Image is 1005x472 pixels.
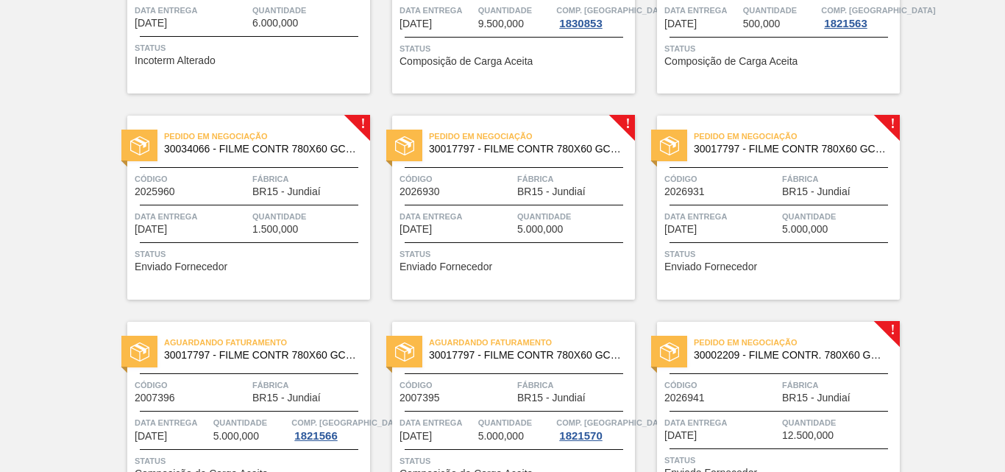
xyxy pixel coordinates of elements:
[664,56,798,67] span: Composição de Carga Aceita
[782,224,828,235] span: 5.000,000
[399,3,475,18] span: Data entrega
[164,144,358,155] span: 30034066 - FILME CONTR 780X60 GCA LT350 MP NIV24
[135,172,249,186] span: Código
[660,136,679,155] img: status
[399,415,475,430] span: Data entrega
[556,18,605,29] div: 1830853
[782,392,850,404] span: BR15 - Jundiaí
[478,415,553,430] span: Quantidade
[399,247,631,261] span: Status
[399,261,492,272] span: Enviado Fornecedor
[135,454,366,468] span: Status
[743,3,818,18] span: Quantidade
[517,224,563,235] span: 5.000,000
[664,224,697,235] span: 09/10/2025
[135,209,249,224] span: Data entrega
[743,18,781,29] span: 500,000
[556,415,670,430] span: Comp. Carga
[135,186,175,197] span: 2025960
[213,415,288,430] span: Quantidade
[395,342,414,362] img: status
[135,415,210,430] span: Data entrega
[370,116,635,300] a: !statusPedido em Negociação30017797 - FILME CONTR 780X60 GCA ZERO 350ML NIV22Código2026930Fábrica...
[664,18,697,29] span: 06/10/2025
[252,186,321,197] span: BR15 - Jundiaí
[429,350,623,361] span: 30017797 - FILME CONTR 780X60 GCA ZERO 350ML NIV22
[399,378,514,392] span: Código
[664,378,778,392] span: Código
[135,224,167,235] span: 08/10/2025
[556,3,670,18] span: Comp. Carga
[399,41,631,56] span: Status
[664,41,896,56] span: Status
[213,431,259,442] span: 5.000,000
[164,129,370,144] span: Pedido em Negociação
[782,415,896,430] span: Quantidade
[130,342,149,362] img: status
[429,129,635,144] span: Pedido em Negociação
[429,144,623,155] span: 30017797 - FILME CONTR 780X60 GCA ZERO 350ML NIV22
[252,209,366,224] span: Quantidade
[135,431,167,442] span: 10/10/2025
[664,453,896,468] span: Status
[429,335,635,350] span: Aguardando Faturamento
[252,18,298,29] span: 6.000,000
[399,56,533,67] span: Composição de Carga Aceita
[517,209,631,224] span: Quantidade
[130,136,149,155] img: status
[821,3,935,18] span: Comp. Carga
[782,186,850,197] span: BR15 - Jundiaí
[291,430,340,442] div: 1821566
[164,350,358,361] span: 30017797 - FILME CONTR 780X60 GCA ZERO 350ML NIV22
[694,335,900,350] span: Pedido em Negociação
[517,392,586,404] span: BR15 - Jundiaí
[135,55,216,66] span: Incoterm Alterado
[664,430,697,441] span: 13/10/2025
[252,392,321,404] span: BR15 - Jundiaí
[664,247,896,261] span: Status
[399,454,631,468] span: Status
[399,224,432,235] span: 09/10/2025
[635,116,900,300] a: !statusPedido em Negociação30017797 - FILME CONTR 780X60 GCA ZERO 350ML NIV22Código2026931Fábrica...
[135,392,175,404] span: 2007396
[517,378,631,392] span: Fábrica
[556,415,631,442] a: Comp. [GEOGRAPHIC_DATA]1821570
[164,335,370,350] span: Aguardando Faturamento
[135,3,249,18] span: Data entrega
[135,40,366,55] span: Status
[135,378,249,392] span: Código
[478,431,524,442] span: 5.000,000
[135,18,167,29] span: 02/10/2025
[399,172,514,186] span: Código
[517,172,631,186] span: Fábrica
[782,209,896,224] span: Quantidade
[782,378,896,392] span: Fábrica
[252,172,366,186] span: Fábrica
[252,378,366,392] span: Fábrica
[664,3,739,18] span: Data entrega
[399,18,432,29] span: 03/10/2025
[556,430,605,442] div: 1821570
[556,3,631,29] a: Comp. [GEOGRAPHIC_DATA]1830853
[135,247,366,261] span: Status
[664,172,778,186] span: Código
[664,209,778,224] span: Data entrega
[252,224,298,235] span: 1.500,000
[291,415,366,442] a: Comp. [GEOGRAPHIC_DATA]1821566
[660,342,679,362] img: status
[478,18,524,29] span: 9.500,000
[395,136,414,155] img: status
[105,116,370,300] a: !statusPedido em Negociação30034066 - FILME CONTR 780X60 GCA LT350 MP NIV24Código2025960FábricaBR...
[399,431,432,442] span: 10/10/2025
[664,186,705,197] span: 2026931
[694,129,900,144] span: Pedido em Negociação
[478,3,553,18] span: Quantidade
[252,3,366,18] span: Quantidade
[517,186,586,197] span: BR15 - Jundiaí
[664,392,705,404] span: 2026941
[399,186,440,197] span: 2026930
[135,261,227,272] span: Enviado Fornecedor
[664,415,778,430] span: Data entrega
[694,350,888,361] span: 30002209 - FILME CONTR. 780X60 GCA 350ML NIV22
[821,18,870,29] div: 1821563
